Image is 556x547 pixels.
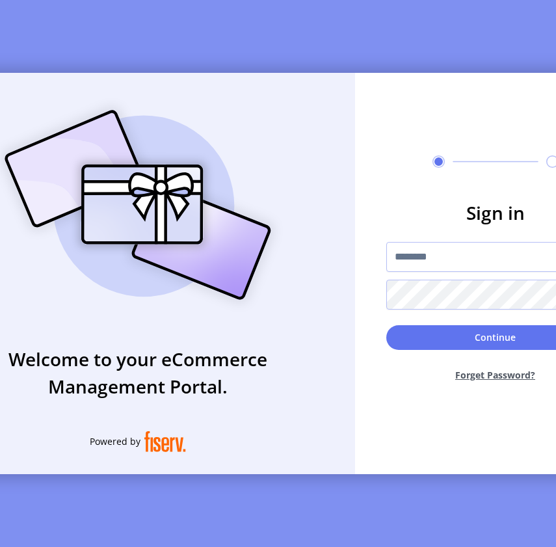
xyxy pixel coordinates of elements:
[90,434,140,448] span: Powered by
